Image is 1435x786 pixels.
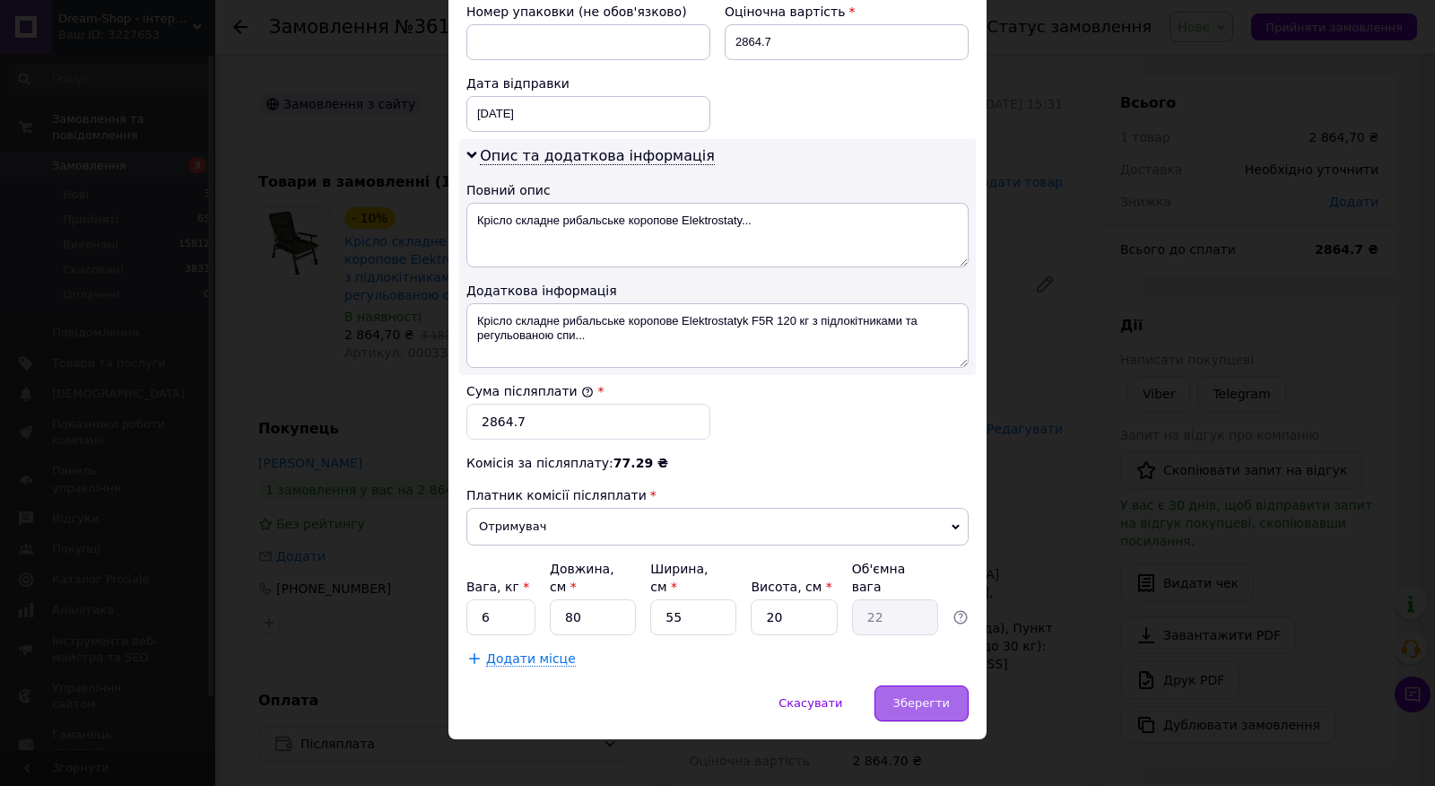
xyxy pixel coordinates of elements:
label: Висота, см [751,580,831,594]
label: Ширина, см [650,562,708,594]
label: Довжина, см [550,562,614,594]
div: Комісія за післяплату: [466,454,969,472]
span: Додати місце [486,651,576,667]
span: Опис та додаткова інформація [480,147,715,165]
label: Вага, кг [466,580,529,594]
span: Отримувач [466,508,969,546]
span: Зберегти [893,696,950,710]
span: 77.29 ₴ [613,456,668,470]
textarea: Крісло складне рибальське коропове Elektrostatyk F5R 120 кг з підлокітниками та регульованою спи... [466,303,969,368]
div: Повний опис [466,181,969,199]
label: Сума післяплати [466,384,594,398]
div: Оціночна вартість [725,3,969,21]
div: Номер упаковки (не обов'язково) [466,3,710,21]
div: Об'ємна вага [852,560,938,596]
div: Дата відправки [466,74,710,92]
div: Додаткова інформація [466,282,969,300]
span: Скасувати [778,696,842,710]
textarea: Крісло складне рибальське коропове Elektrostaty... [466,203,969,267]
span: Платник комісії післяплати [466,488,647,502]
